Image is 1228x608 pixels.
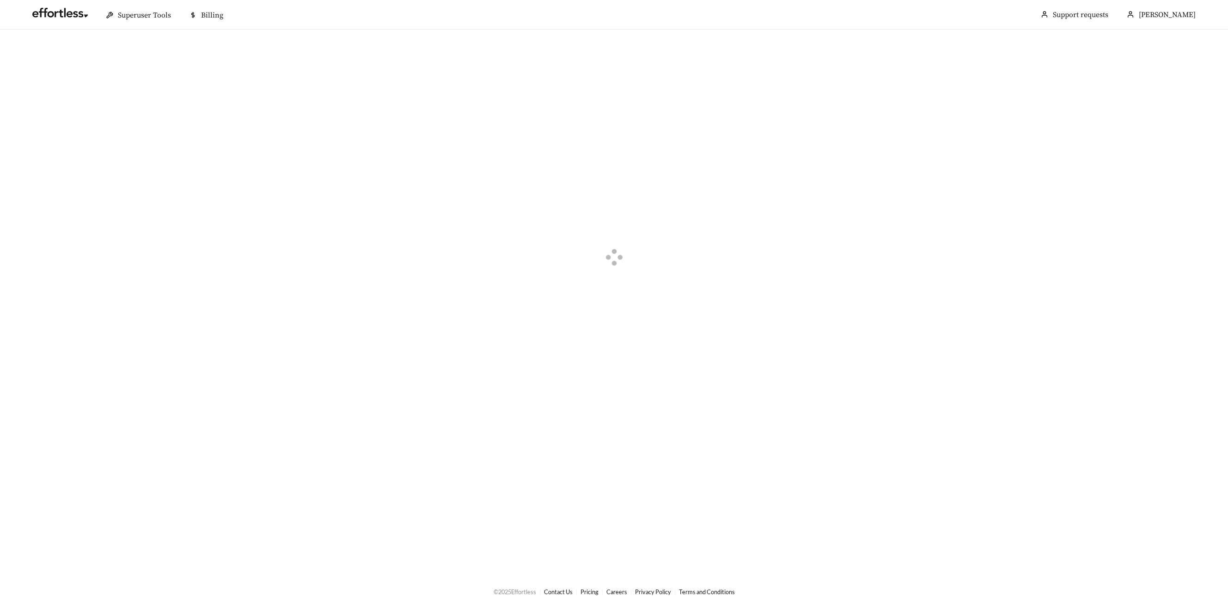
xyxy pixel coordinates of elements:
span: Superuser Tools [118,11,171,20]
a: Terms and Conditions [679,588,735,596]
a: Support requests [1053,10,1108,19]
a: Contact Us [544,588,573,596]
a: Privacy Policy [635,588,671,596]
a: Careers [606,588,627,596]
a: Pricing [580,588,599,596]
span: © 2025 Effortless [494,588,536,596]
span: Billing [201,11,223,20]
span: [PERSON_NAME] [1139,10,1196,19]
